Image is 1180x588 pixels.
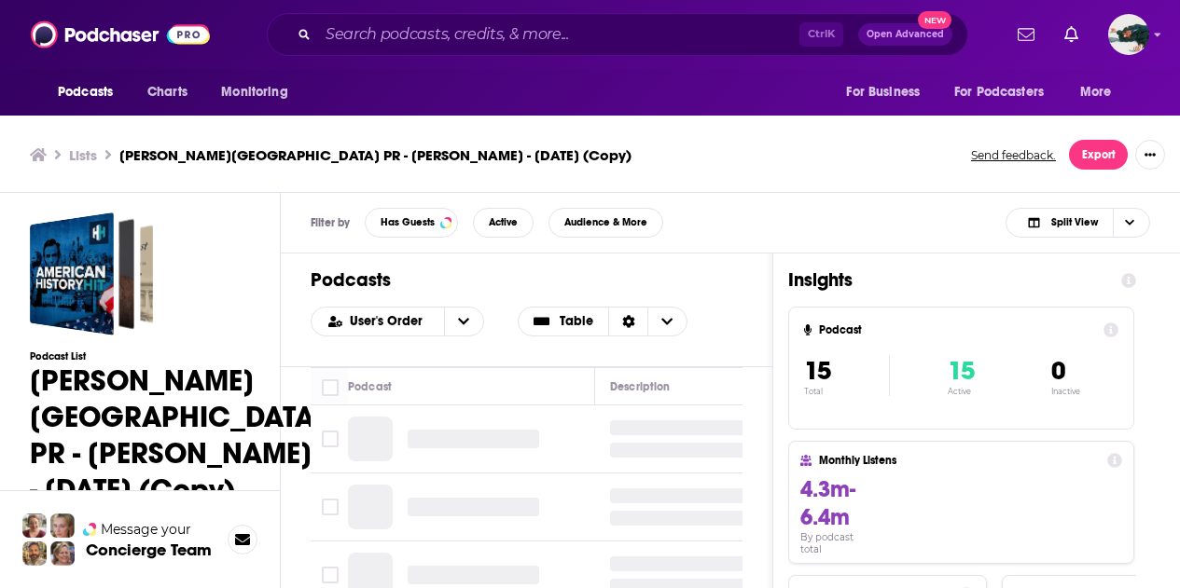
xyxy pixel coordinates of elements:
h3: Podcast List [30,350,326,362]
span: Toggle select row [322,499,339,515]
img: Podchaser - Follow, Share and Rate Podcasts [31,17,210,52]
img: Jules Profile [50,513,75,538]
button: open menu [444,308,483,335]
img: Sydney Profile [22,513,47,538]
a: Show notifications dropdown [1010,19,1042,50]
h2: Choose List sort [311,307,484,336]
button: open menu [312,315,444,328]
a: Show notifications dropdown [1057,19,1086,50]
h4: By podcast total [800,531,878,555]
p: Active [948,387,975,396]
span: Monitoring [221,79,287,105]
button: open menu [208,75,312,110]
h4: Monthly Listens [819,454,1099,467]
span: Split View [1051,217,1098,227]
span: For Podcasters [954,79,1044,105]
h1: Insights [788,268,1106,292]
button: Send feedback. [965,147,1062,163]
a: Lists [69,146,97,164]
h1: [PERSON_NAME][GEOGRAPHIC_DATA] PR - [PERSON_NAME] - [DATE] (Copy) [30,362,326,508]
span: Toggle select row [322,431,339,447]
span: For Business [846,79,920,105]
button: open menu [1067,75,1135,110]
img: User Profile [1108,14,1149,55]
span: New [918,11,951,29]
h4: Podcast [819,323,1096,336]
button: Has Guests [365,208,458,238]
span: Message your [101,520,191,539]
button: open menu [45,75,137,110]
img: Jon Profile [22,541,47,566]
button: Choose View [1006,208,1150,238]
span: Toggle select row [322,567,339,583]
span: Charts [147,79,187,105]
span: More [1080,79,1112,105]
span: 0 [1051,355,1065,387]
span: 4.3m-6.4m [800,475,855,531]
h1: Podcasts [311,268,743,292]
span: User's Order [350,315,429,328]
div: Description [610,376,670,398]
h3: [PERSON_NAME][GEOGRAPHIC_DATA] PR - [PERSON_NAME] - [DATE] (Copy) [119,146,632,164]
h3: Filter by [311,216,350,229]
div: Podcast [348,376,392,398]
button: Export [1069,140,1128,170]
a: Charts [135,75,199,110]
button: Choose View [518,307,688,336]
button: open menu [942,75,1071,110]
p: Total [804,387,889,396]
button: Show profile menu [1108,14,1149,55]
button: Active [473,208,534,238]
span: Active [489,217,518,227]
span: Open Advanced [867,30,944,39]
button: Audience & More [548,208,663,238]
a: Newton Street PR - Scott Miller - Aug 20 2025 (Copy) [30,212,153,335]
button: open menu [833,75,943,110]
span: Table [560,315,593,328]
span: 15 [804,355,831,387]
span: Audience & More [564,217,647,227]
span: 15 [948,355,975,387]
button: Open AdvancedNew [858,23,952,46]
div: Search podcasts, credits, & more... [267,13,968,56]
h3: Concierge Team [86,540,212,559]
span: Ctrl K [799,22,843,47]
input: Search podcasts, credits, & more... [318,20,799,49]
img: Barbara Profile [50,541,75,566]
p: Inactive [1051,387,1080,396]
span: Has Guests [381,217,435,227]
span: Logged in as fsg.publicity [1108,14,1149,55]
div: Sort Direction [608,308,647,335]
span: Podcasts [58,79,113,105]
button: Show More Button [1135,140,1165,170]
